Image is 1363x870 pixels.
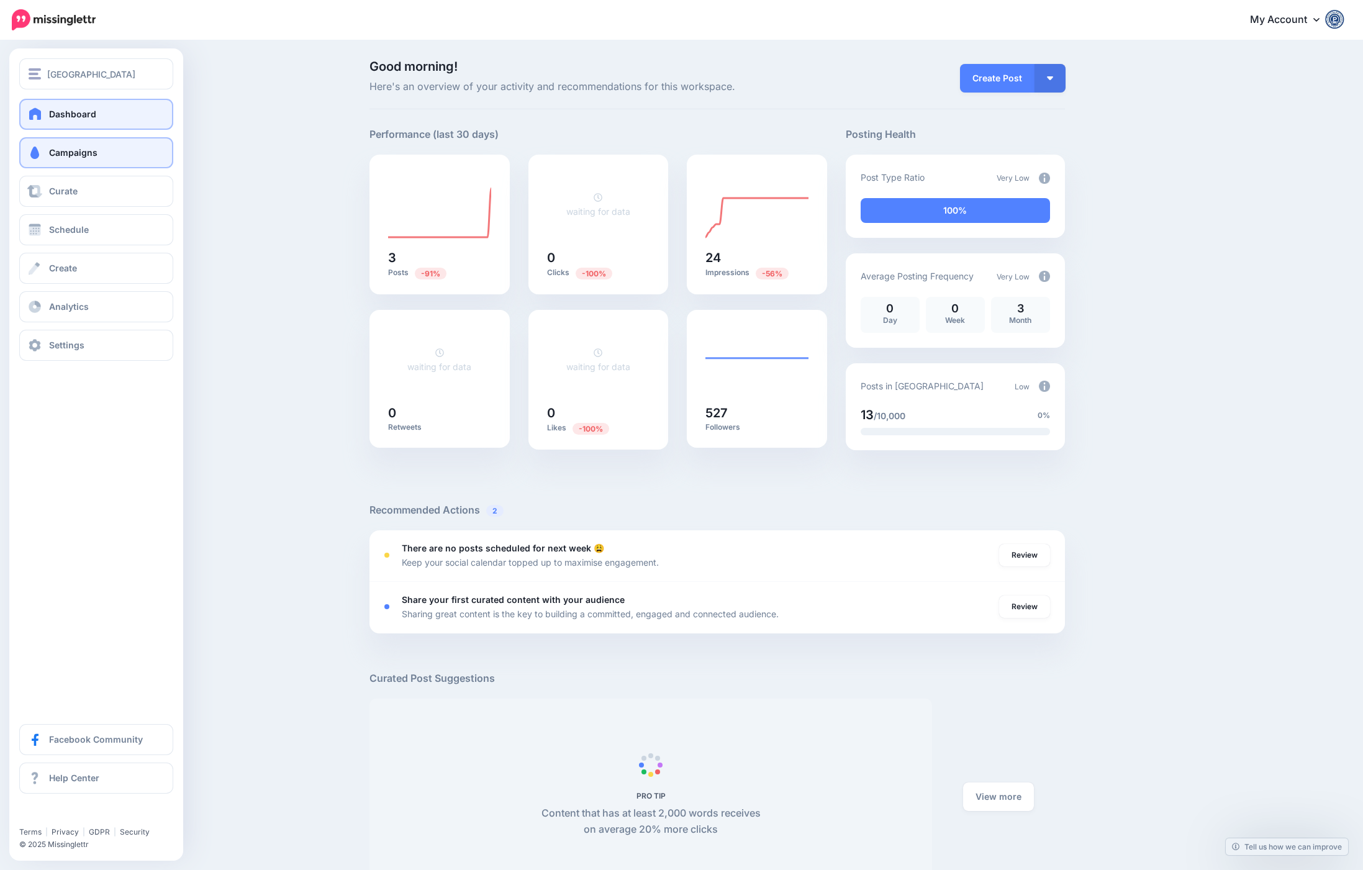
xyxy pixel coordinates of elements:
[19,58,173,89] button: [GEOGRAPHIC_DATA]
[19,253,173,284] a: Create
[1047,76,1053,80] img: arrow-down-white.png
[49,734,143,745] span: Facebook Community
[114,827,116,836] span: |
[52,827,79,836] a: Privacy
[19,99,173,130] a: Dashboard
[12,9,96,30] img: Missinglettr
[47,67,135,81] span: [GEOGRAPHIC_DATA]
[49,147,97,158] span: Campaigns
[49,263,77,273] span: Create
[19,214,173,245] a: Schedule
[49,186,78,196] span: Curate
[83,827,85,836] span: |
[45,827,48,836] span: |
[960,64,1035,93] a: Create Post
[49,340,84,350] span: Settings
[49,773,99,783] span: Help Center
[19,838,183,851] li: © 2025 Missinglettr
[49,224,89,235] span: Schedule
[120,827,150,836] a: Security
[19,809,115,822] iframe: Twitter Follow Button
[1226,838,1348,855] a: Tell us how we can improve
[19,763,173,794] a: Help Center
[49,301,89,312] span: Analytics
[1238,5,1344,35] a: My Account
[29,68,41,79] img: menu.png
[49,109,96,119] span: Dashboard
[89,827,110,836] a: GDPR
[19,724,173,755] a: Facebook Community
[19,291,173,322] a: Analytics
[19,827,42,836] a: Terms
[19,137,173,168] a: Campaigns
[19,330,173,361] a: Settings
[19,176,173,207] a: Curate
